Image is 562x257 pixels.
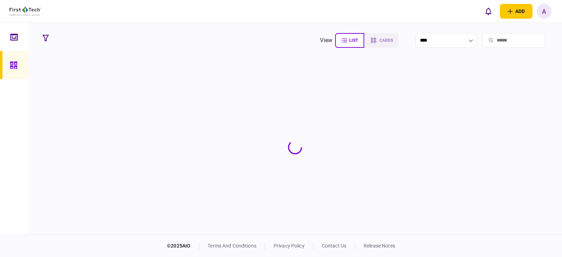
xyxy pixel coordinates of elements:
[364,33,399,48] button: cards
[379,38,393,43] span: cards
[208,243,256,249] a: terms and conditions
[274,243,305,249] a: privacy policy
[9,7,41,16] img: client company logo
[481,4,496,19] button: open notifications list
[320,36,332,45] div: view
[322,243,346,249] a: contact us
[364,243,395,249] a: release notes
[500,4,532,19] button: open adding identity options
[537,4,551,19] button: A
[335,33,364,48] button: list
[167,242,199,250] div: © 2025 AIO
[349,38,358,43] span: list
